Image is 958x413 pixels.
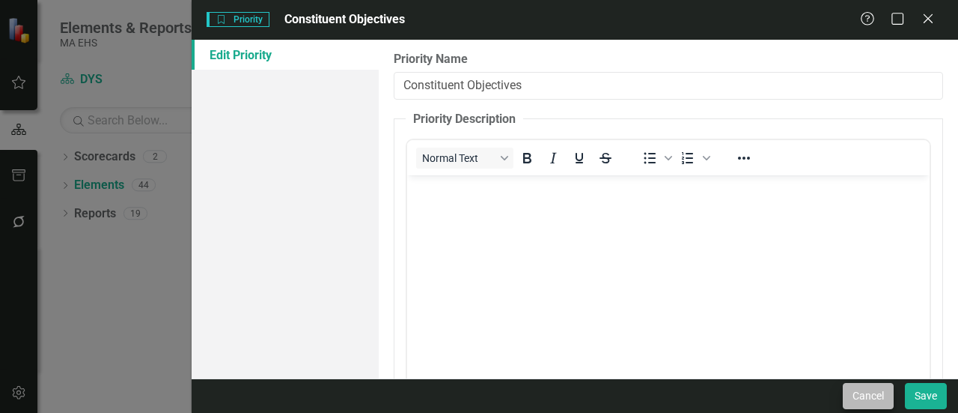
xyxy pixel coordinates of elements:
[843,383,894,409] button: Cancel
[422,152,495,164] span: Normal Text
[207,12,269,27] span: Priority
[192,40,379,70] a: Edit Priority
[284,12,405,26] span: Constituent Objectives
[637,148,674,169] div: Bullet list
[394,72,943,100] input: Priority Name
[905,383,947,409] button: Save
[675,148,713,169] div: Numbered list
[731,148,757,169] button: Reveal or hide additional toolbar items
[540,148,566,169] button: Italic
[567,148,592,169] button: Underline
[416,148,513,169] button: Block Normal Text
[593,148,618,169] button: Strikethrough
[394,51,943,68] label: Priority Name
[406,111,523,128] legend: Priority Description
[514,148,540,169] button: Bold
